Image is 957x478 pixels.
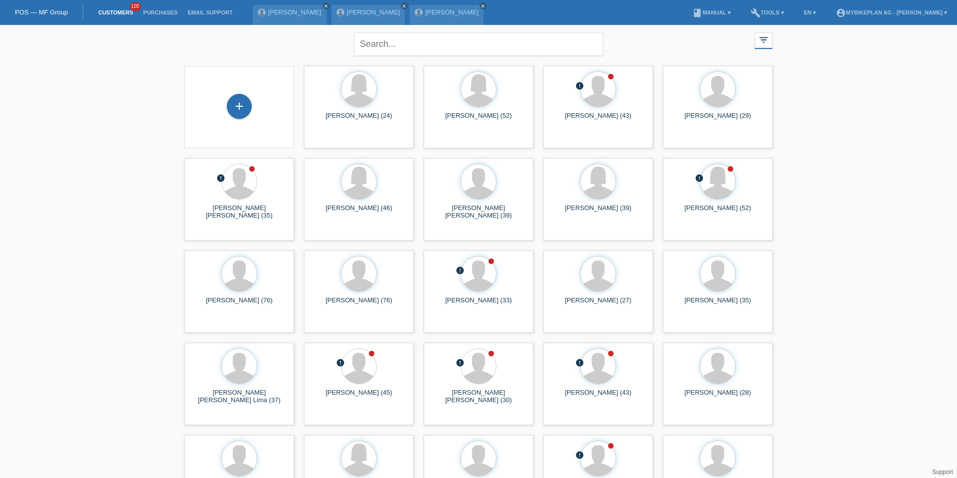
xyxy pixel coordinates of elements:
div: [PERSON_NAME] (24) [312,112,406,128]
span: 100 [130,2,142,11]
div: [PERSON_NAME] (76) [192,296,286,312]
div: [PERSON_NAME] (29) [671,112,765,128]
i: close [480,3,485,8]
i: error [456,266,465,275]
div: unconfirmed, pending [575,358,584,369]
a: close [479,2,486,9]
div: [PERSON_NAME] (35) [671,296,765,312]
a: [PERSON_NAME] [268,8,321,16]
div: [PERSON_NAME] [PERSON_NAME] (39) [432,204,525,220]
a: account_circleMybikeplan AG - [PERSON_NAME] ▾ [831,9,952,15]
a: Email Support [182,9,237,15]
a: close [401,2,408,9]
div: [PERSON_NAME] (46) [312,204,406,220]
a: buildTools ▾ [746,9,789,15]
div: [PERSON_NAME] (45) [312,389,406,405]
i: book [692,8,702,18]
input: Search... [354,32,603,56]
i: close [323,3,328,8]
div: [PERSON_NAME] (39) [551,204,645,220]
i: error [575,358,584,367]
div: unconfirmed, pending [216,174,225,184]
div: [PERSON_NAME] (43) [551,112,645,128]
i: error [216,174,225,183]
div: [PERSON_NAME] (52) [432,112,525,128]
div: unconfirmed, pending [575,81,584,92]
a: Customers [93,9,138,15]
div: [PERSON_NAME] [PERSON_NAME] Lima (37) [192,389,286,405]
i: build [751,8,761,18]
div: [PERSON_NAME] (33) [432,296,525,312]
i: error [575,81,584,90]
i: filter_list [758,34,769,45]
div: unconfirmed, pending [695,174,704,184]
i: error [456,358,465,367]
i: account_circle [836,8,846,18]
div: [PERSON_NAME] (27) [551,296,645,312]
a: EN ▾ [799,9,821,15]
div: Add customer [227,98,251,115]
div: [PERSON_NAME] [PERSON_NAME] (35) [192,204,286,220]
div: unconfirmed, pending [575,451,584,461]
i: close [402,3,407,8]
div: [PERSON_NAME] (43) [551,389,645,405]
div: [PERSON_NAME] (76) [312,296,406,312]
a: [PERSON_NAME] [347,8,400,16]
a: [PERSON_NAME] [425,8,478,16]
div: [PERSON_NAME] (28) [671,389,765,405]
div: unconfirmed, pending [336,358,345,369]
a: Support [932,469,953,476]
i: error [336,358,345,367]
div: [PERSON_NAME] (52) [671,204,765,220]
a: close [322,2,329,9]
a: POS — MF Group [15,8,68,16]
div: unconfirmed, pending [456,358,465,369]
a: Purchases [138,9,182,15]
i: error [695,174,704,183]
i: error [575,451,584,460]
div: unconfirmed, pending [456,266,465,276]
a: bookManual ▾ [687,9,736,15]
div: [PERSON_NAME] [PERSON_NAME] (30) [432,389,525,405]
